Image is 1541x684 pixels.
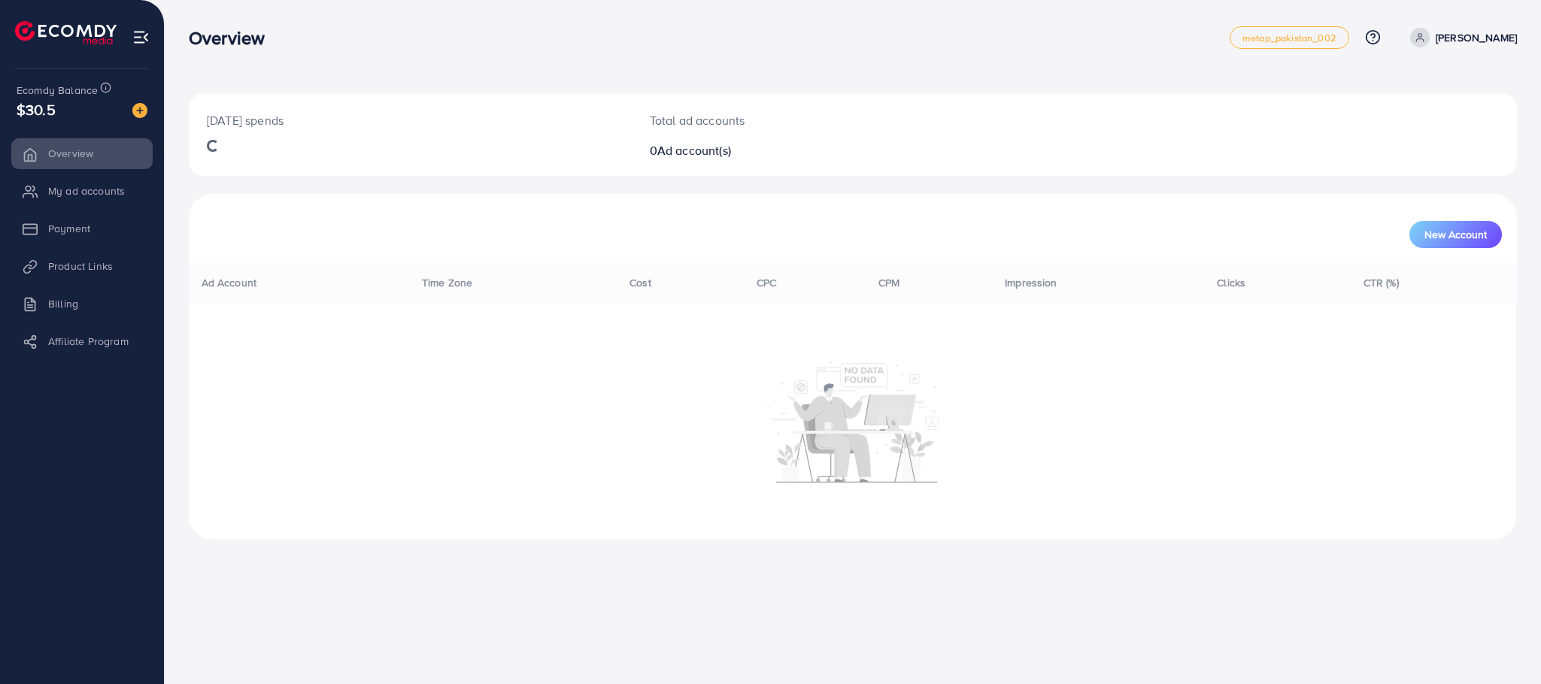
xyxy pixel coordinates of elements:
h3: Overview [189,27,277,49]
p: [PERSON_NAME] [1436,29,1517,47]
h2: 0 [650,144,946,158]
img: menu [132,29,150,46]
span: New Account [1424,229,1487,240]
a: metap_pakistan_002 [1230,26,1349,49]
span: metap_pakistan_002 [1242,33,1336,43]
p: [DATE] spends [207,111,614,129]
img: logo [15,21,117,44]
span: $30.5 [17,98,56,120]
a: [PERSON_NAME] [1404,28,1517,47]
span: Ecomdy Balance [17,83,98,98]
img: image [132,103,147,118]
button: New Account [1409,221,1502,248]
span: Ad account(s) [657,142,731,159]
p: Total ad accounts [650,111,946,129]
